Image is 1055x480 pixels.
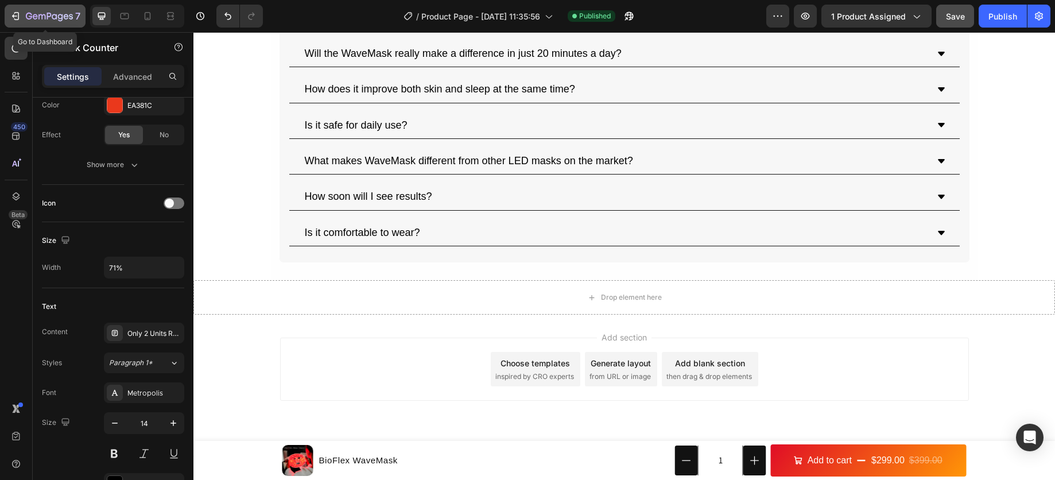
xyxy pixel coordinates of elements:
button: increment [550,413,573,443]
span: from URL or image [396,339,457,350]
div: Beta [9,210,28,219]
span: Paragraph 1* [109,358,153,368]
p: Stock Counter [56,41,153,55]
div: 450 [11,122,28,131]
button: Paragraph 1* [104,353,184,373]
span: / [416,10,419,22]
span: Add section [404,299,458,311]
input: Auto [104,257,184,278]
div: Font [42,388,56,398]
div: Undo/Redo [216,5,263,28]
p: Will the WaveMask really make a difference in just 20 minutes a day? [111,15,428,28]
span: Published [579,11,611,21]
button: Add to cart [577,412,773,445]
div: Choose templates [307,325,377,337]
p: How soon will I see results? [111,158,239,171]
span: then drag & drop elements [473,339,558,350]
button: Save [936,5,974,28]
div: $299.00 [677,419,712,438]
span: Yes [118,130,130,140]
div: EA381C [127,100,181,111]
div: Add to cart [614,420,658,437]
div: Size [42,415,72,431]
div: Metropolis [127,388,181,398]
div: Drop element here [408,261,468,270]
div: Text [42,301,56,312]
div: Color [42,100,60,110]
div: Generate layout [397,325,457,337]
div: Size [42,233,72,249]
button: Show more [42,154,184,175]
div: Styles [42,358,62,368]
input: quantity [505,413,550,443]
span: Save [946,11,965,21]
div: Effect [42,130,61,140]
button: 1 product assigned [821,5,932,28]
div: Open Intercom Messenger [1016,424,1044,451]
div: Content [42,327,68,337]
div: $399.00 [715,419,750,438]
span: inspired by CRO experts [302,339,381,350]
button: decrement [482,413,505,443]
span: No [160,130,169,140]
div: Only 2 Units Remain I Don't miss out [127,328,181,339]
p: Advanced [113,71,152,83]
iframe: Design area [193,32,1055,480]
div: Icon [42,198,56,208]
button: Publish [979,5,1027,28]
p: Is it comfortable to wear? [111,194,227,207]
div: Add blank section [482,325,552,337]
p: How does it improve both skin and sleep at the same time? [111,51,382,64]
div: Publish [988,10,1017,22]
p: Is it safe for daily use? [111,87,214,100]
button: 7 [5,5,86,28]
div: Width [42,262,61,273]
p: 7 [75,9,80,23]
span: 1 product assigned [831,10,906,22]
div: Show more [87,159,140,171]
span: Product Page - [DATE] 11:35:56 [421,10,540,22]
p: Settings [57,71,89,83]
p: What makes WaveMask different from other LED masks on the market? [111,122,440,136]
